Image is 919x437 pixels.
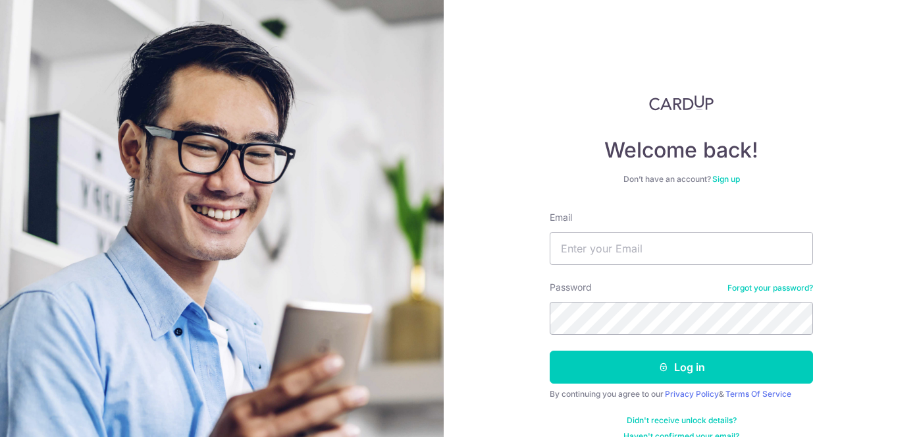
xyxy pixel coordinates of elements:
input: Enter your Email [550,232,813,265]
a: Forgot your password? [727,283,813,293]
a: Terms Of Service [725,389,791,399]
h4: Welcome back! [550,137,813,163]
div: Don’t have an account? [550,174,813,185]
img: CardUp Logo [649,95,714,111]
a: Sign up [712,174,740,184]
a: Privacy Policy [665,389,719,399]
label: Email [550,211,572,224]
button: Log in [550,351,813,384]
a: Didn't receive unlock details? [627,415,737,426]
label: Password [550,281,592,294]
div: By continuing you agree to our & [550,389,813,399]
